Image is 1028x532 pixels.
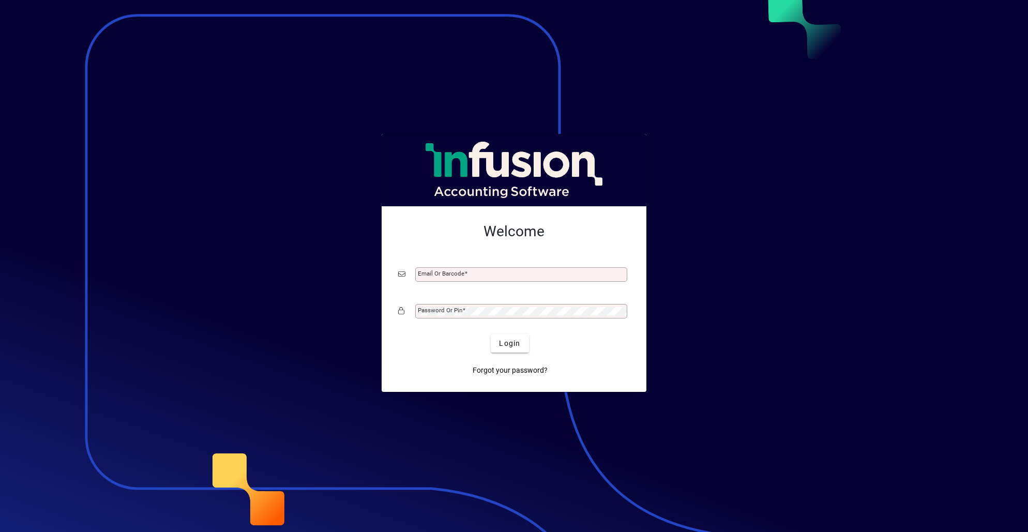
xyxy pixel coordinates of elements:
[418,307,462,314] mat-label: Password or Pin
[398,223,630,240] h2: Welcome
[418,270,464,277] mat-label: Email or Barcode
[491,334,528,353] button: Login
[468,361,552,379] a: Forgot your password?
[473,365,548,376] span: Forgot your password?
[499,338,520,349] span: Login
